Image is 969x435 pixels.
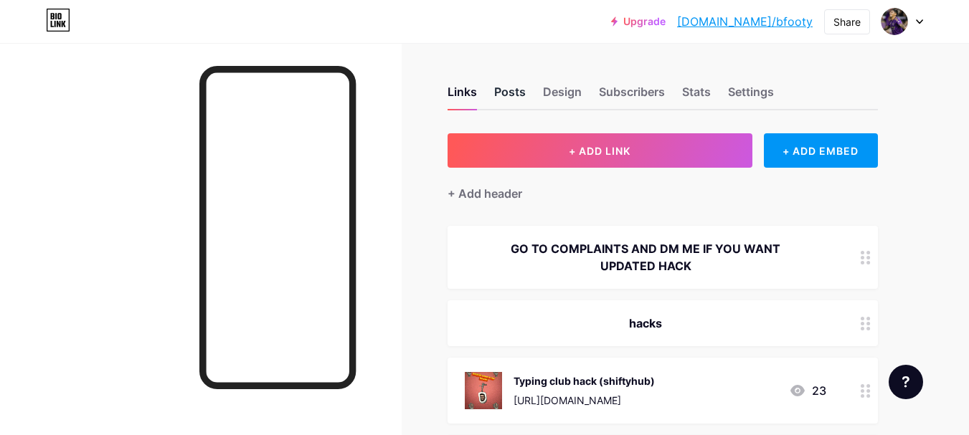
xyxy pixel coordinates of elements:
[569,145,630,157] span: + ADD LINK
[881,8,908,35] img: bfooty
[789,382,826,399] div: 23
[833,14,861,29] div: Share
[494,83,526,109] div: Posts
[677,13,813,30] a: [DOMAIN_NAME]/bfooty
[764,133,878,168] div: + ADD EMBED
[448,133,752,168] button: + ADD LINK
[599,83,665,109] div: Subscribers
[682,83,711,109] div: Stats
[465,372,502,409] img: Typing club hack (shiftyhub)
[611,16,666,27] a: Upgrade
[465,315,826,332] div: hacks
[728,83,774,109] div: Settings
[448,83,477,109] div: Links
[514,393,655,408] div: [URL][DOMAIN_NAME]
[543,83,582,109] div: Design
[514,373,655,388] div: Typing club hack (shiftyhub)
[448,185,522,202] div: + Add header
[465,240,826,274] div: GO TO COMPLAINTS AND DM ME IF YOU WANT UPDATED HACK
